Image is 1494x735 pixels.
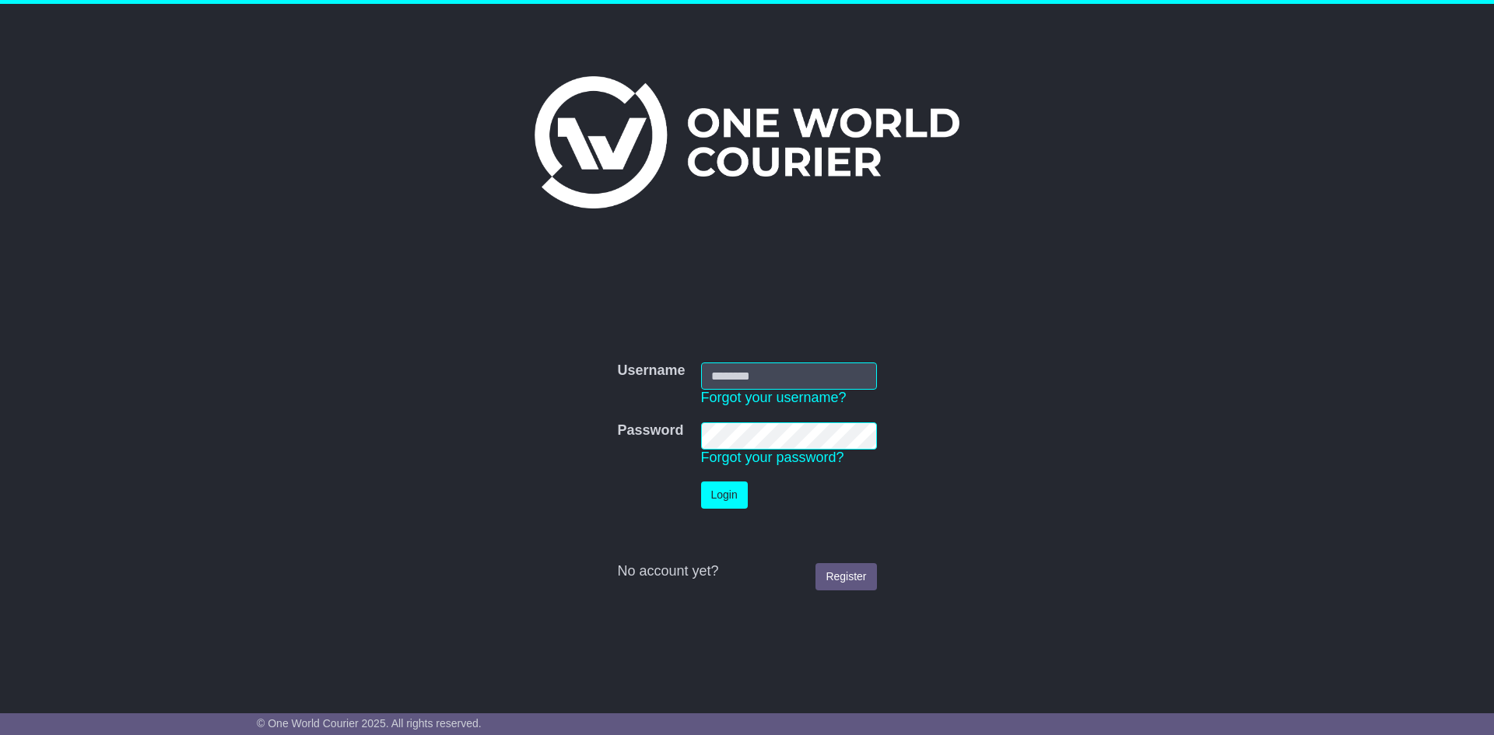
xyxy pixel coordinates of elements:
label: Password [617,422,683,439]
a: Register [815,563,876,590]
a: Forgot your password? [701,450,844,465]
div: No account yet? [617,563,876,580]
span: © One World Courier 2025. All rights reserved. [257,717,482,730]
img: One World [535,76,959,208]
a: Forgot your username? [701,390,847,405]
button: Login [701,481,748,509]
label: Username [617,362,685,380]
